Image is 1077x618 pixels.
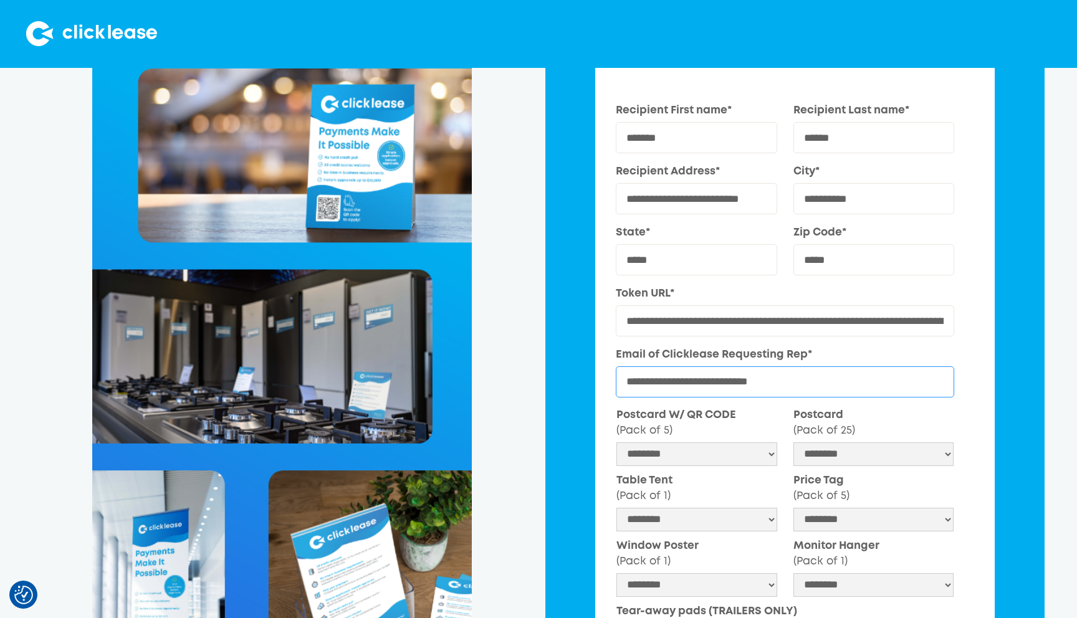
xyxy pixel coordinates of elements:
[793,492,850,501] span: (Pack of 5)
[616,492,671,501] span: (Pack of 1)
[616,287,954,302] label: Token URL*
[616,103,777,119] label: Recipient First name*
[616,226,777,241] label: State*
[616,164,777,180] label: Recipient Address*
[14,586,33,604] button: Consent Preferences
[26,21,157,46] img: Clicklease logo
[793,408,954,439] label: Postcard
[616,426,673,435] span: (Pack of 5)
[793,426,855,435] span: (Pack of 25)
[793,539,954,570] label: Monitor Hanger
[616,557,671,566] span: (Pack of 1)
[616,539,777,570] label: Window Poster
[616,348,954,363] label: Email of Clicklease Requesting Rep*
[616,408,777,439] label: Postcard W/ QR CODE
[793,164,954,180] label: City*
[616,473,777,505] label: Table Tent
[14,586,33,604] img: Revisit consent button
[793,226,954,241] label: Zip Code*
[793,103,954,119] label: Recipient Last name*
[793,473,954,505] label: Price Tag
[793,557,848,566] span: (Pack of 1)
